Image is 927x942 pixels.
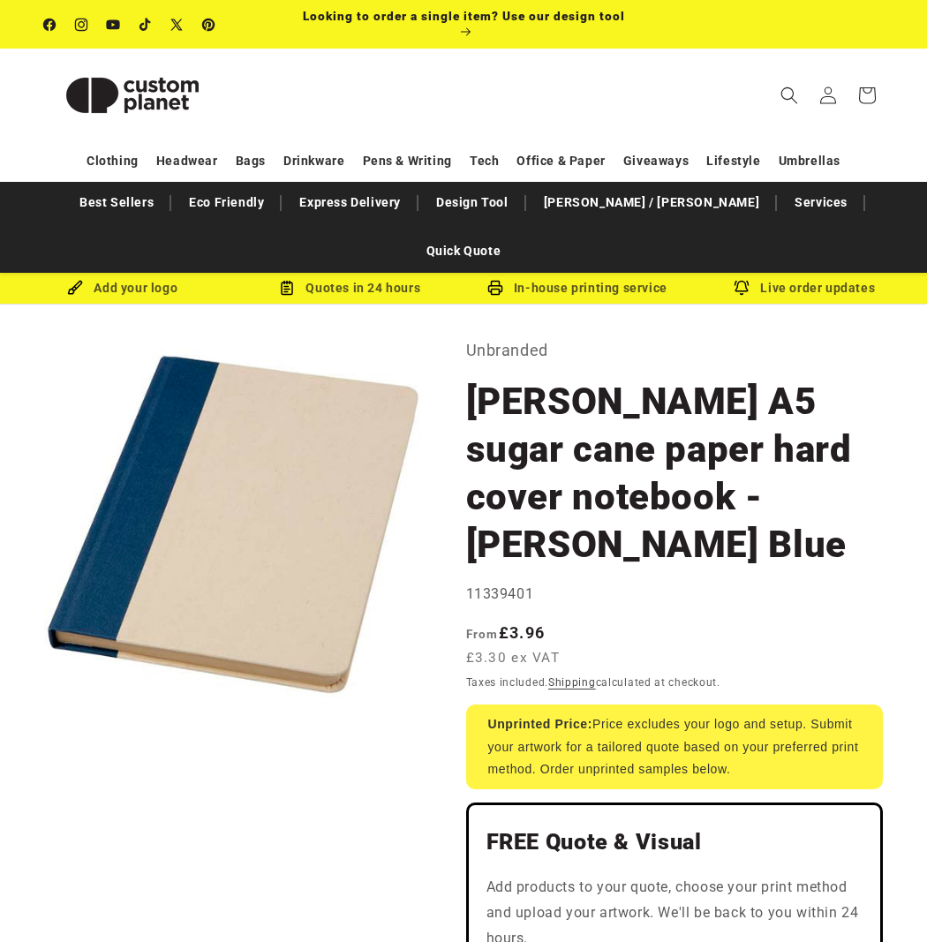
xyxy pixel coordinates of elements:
a: Best Sellers [71,187,162,218]
a: Pens & Writing [363,146,452,177]
div: Price excludes your logo and setup. Submit your artwork for a tailored quote based on your prefer... [466,705,884,789]
span: From [466,627,499,641]
a: Drinkware [283,146,344,177]
media-gallery: Gallery Viewer [44,336,422,714]
div: Live order updates [691,277,919,299]
img: Custom Planet [44,56,221,135]
a: [PERSON_NAME] / [PERSON_NAME] [535,187,768,218]
strong: Unprinted Price: [488,717,593,731]
a: Eco Friendly [180,187,273,218]
a: Custom Planet [38,49,228,141]
h2: FREE Quote & Visual [486,828,863,856]
strong: £3.96 [466,623,546,642]
img: In-house printing [487,280,503,296]
a: Giveaways [623,146,689,177]
a: Shipping [548,676,596,689]
a: Express Delivery [290,187,410,218]
span: 11339401 [466,585,534,602]
img: Order Updates Icon [279,280,295,296]
div: Add your logo [9,277,237,299]
img: Order updates [734,280,750,296]
p: Unbranded [466,336,884,365]
summary: Search [770,76,809,115]
a: Design Tool [427,187,517,218]
a: Umbrellas [779,146,840,177]
a: Lifestyle [706,146,760,177]
a: Headwear [156,146,218,177]
span: Looking to order a single item? Use our design tool [303,9,625,23]
a: Services [786,187,856,218]
img: Brush Icon [67,280,83,296]
a: Bags [236,146,266,177]
iframe: Chat Widget [839,857,927,942]
a: Tech [470,146,499,177]
span: £3.30 ex VAT [466,648,561,668]
a: Office & Paper [516,146,605,177]
div: Taxes included. calculated at checkout. [466,674,884,691]
a: Quick Quote [418,236,510,267]
h1: [PERSON_NAME] A5 sugar cane paper hard cover notebook - [PERSON_NAME] Blue [466,378,884,569]
a: Clothing [87,146,139,177]
div: Quotes in 24 hours [237,277,464,299]
div: In-house printing service [463,277,691,299]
